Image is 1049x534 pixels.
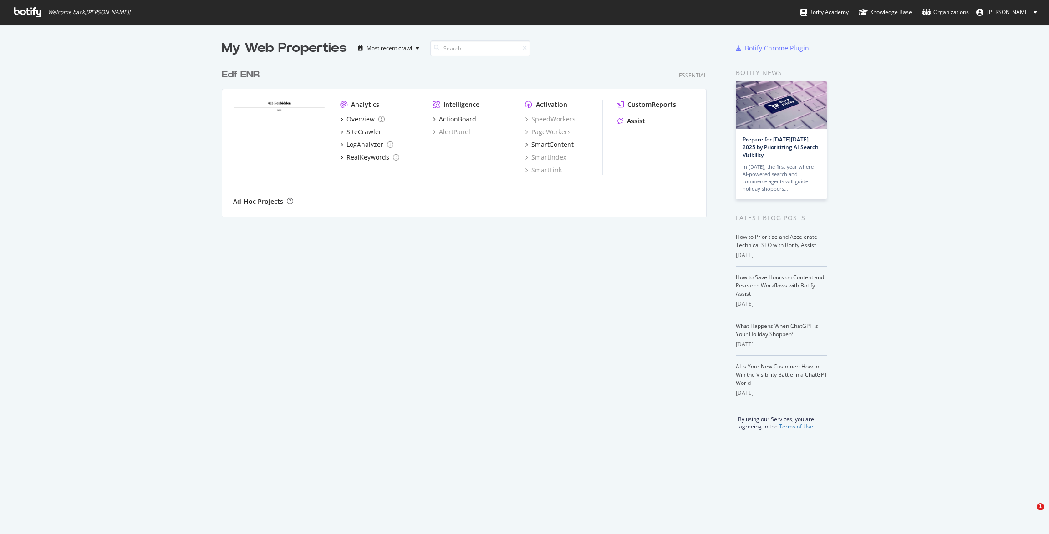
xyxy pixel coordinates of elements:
[233,197,283,206] div: Ad-Hoc Projects
[1037,503,1044,510] span: 1
[736,213,827,223] div: Latest Blog Posts
[222,68,263,81] a: Edf ENR
[525,115,575,124] a: SpeedWorkers
[679,71,707,79] div: Essential
[736,44,809,53] a: Botify Chrome Plugin
[430,40,530,56] input: Search
[736,251,827,259] div: [DATE]
[859,8,912,17] div: Knowledge Base
[340,127,382,136] a: SiteCrawler
[354,41,423,55] button: Most recent crawl
[340,153,399,162] a: RealKeywords
[736,363,827,387] a: AI Is Your New Customer: How to Win the Visibility Battle in a ChatGPT World
[779,423,813,430] a: Terms of Use
[987,8,1030,16] span: Florian Fouillouse
[439,115,476,124] div: ActionBoard
[233,100,326,174] img: edf-solutions-solaires.com
[346,115,375,124] div: Overview
[525,166,562,175] a: SmartLink
[922,8,969,17] div: Organizations
[724,411,827,430] div: By using our Services, you are agreeing to the
[346,153,389,162] div: RealKeywords
[531,140,574,149] div: SmartContent
[222,39,347,57] div: My Web Properties
[443,100,479,109] div: Intelligence
[1018,503,1040,525] iframe: Intercom live chat
[743,163,820,192] div: In [DATE], the first year where AI-powered search and commerce agents will guide holiday shoppers…
[536,100,567,109] div: Activation
[222,68,260,81] div: Edf ENR
[351,100,379,109] div: Analytics
[736,233,817,249] a: How to Prioritize and Accelerate Technical SEO with Botify Assist
[736,273,824,297] a: How to Save Hours on Content and Research Workflows with Botify Assist
[743,136,819,159] a: Prepare for [DATE][DATE] 2025 by Prioritizing AI Search Visibility
[627,116,645,126] div: Assist
[433,115,476,124] a: ActionBoard
[617,116,645,126] a: Assist
[736,322,818,338] a: What Happens When ChatGPT Is Your Holiday Shopper?
[736,81,827,129] img: Prepare for Black Friday 2025 by Prioritizing AI Search Visibility
[736,389,827,397] div: [DATE]
[340,140,393,149] a: LogAnalyzer
[800,8,849,17] div: Botify Academy
[222,57,714,217] div: grid
[525,153,566,162] a: SmartIndex
[48,9,130,16] span: Welcome back, [PERSON_NAME] !
[367,45,412,51] div: Most recent crawl
[627,100,676,109] div: CustomReports
[745,44,809,53] div: Botify Chrome Plugin
[969,5,1044,20] button: [PERSON_NAME]
[433,127,470,136] a: AlertPanel
[525,127,571,136] a: PageWorkers
[346,127,382,136] div: SiteCrawler
[346,140,383,149] div: LogAnalyzer
[340,115,385,124] a: Overview
[617,100,676,109] a: CustomReports
[736,300,827,308] div: [DATE]
[736,340,827,348] div: [DATE]
[525,140,574,149] a: SmartContent
[736,68,827,78] div: Botify news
